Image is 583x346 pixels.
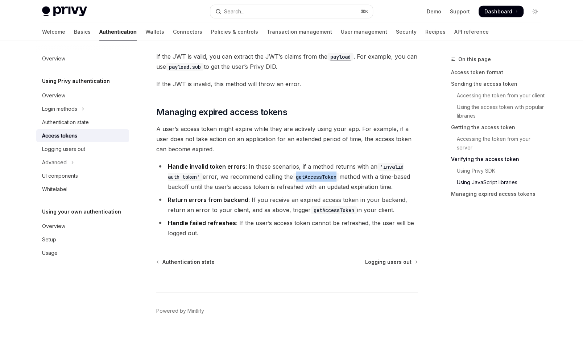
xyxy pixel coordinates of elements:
a: Logging users out [36,143,129,156]
a: Demo [427,8,441,15]
img: light logo [42,7,87,17]
span: Dashboard [484,8,512,15]
a: Support [450,8,470,15]
div: Advanced [42,158,67,167]
a: Logging users out [365,258,417,266]
a: Verifying the access token [451,153,547,165]
a: Using Privy SDK [451,165,547,177]
a: Using JavaScript libraries [451,177,547,188]
a: Whitelabel [36,183,129,196]
a: Transaction management [267,23,332,41]
div: Authentication state [42,118,89,127]
a: Authentication state [157,258,215,266]
span: If the JWT is valid, you can extract the JWT’s claims from the . For example, you can use to get ... [156,51,418,72]
a: Usage [36,246,129,259]
a: Accessing the token from your client [451,90,547,101]
li: : If the user’s access token cannot be refreshed, the user will be logged out. [156,218,418,238]
span: If the JWT is invalid, this method will throw an error. [156,79,418,89]
button: Toggle Login methods section [36,102,129,115]
a: Overview [36,220,129,233]
strong: Handle failed refreshes [168,219,236,227]
code: getAccessToken [293,173,339,181]
a: Connectors [173,23,202,41]
button: Toggle dark mode [529,6,541,17]
a: Authentication state [36,116,129,129]
button: Open search [210,5,373,18]
a: Wallets [145,23,164,41]
a: payload [327,53,353,60]
a: Access token format [451,67,547,78]
h5: Using your own authentication [42,207,121,216]
div: Access tokens [42,131,77,140]
a: Authentication [99,23,137,41]
div: Overview [42,54,65,63]
div: Logging users out [42,145,85,153]
a: User management [341,23,387,41]
span: Logging users out [365,258,412,266]
a: Welcome [42,23,65,41]
div: Whitelabel [42,185,67,194]
span: A user’s access token might expire while they are actively using your app. For example, if a user... [156,124,418,154]
a: Dashboard [479,6,524,17]
a: Policies & controls [211,23,258,41]
span: Managing expired access tokens [156,106,287,118]
div: Search... [224,7,244,16]
a: Overview [36,89,129,102]
code: 'invalid auth token' [168,163,404,181]
div: Login methods [42,105,77,113]
a: Security [396,23,417,41]
a: API reference [454,23,489,41]
a: Setup [36,233,129,246]
div: Usage [42,249,58,257]
button: Toggle Advanced section [36,156,129,169]
strong: Handle invalid token errors [168,163,245,170]
a: Access tokens [36,129,129,142]
a: Accessing the token from your server [451,133,547,153]
code: getAccessToken [311,206,357,214]
a: UI components [36,169,129,182]
div: UI components [42,172,78,180]
a: Powered by Mintlify [156,307,204,315]
div: Overview [42,222,65,231]
a: Recipes [425,23,446,41]
li: : In these scenarios, if a method returns with an error, we recommend calling the method with a t... [156,161,418,192]
a: Basics [74,23,91,41]
div: Overview [42,91,65,100]
span: On this page [458,55,491,64]
a: Getting the access token [451,122,547,133]
strong: Return errors from backend [168,196,248,203]
span: Authentication state [162,258,215,266]
a: Overview [36,52,129,65]
a: Sending the access token [451,78,547,90]
h5: Using Privy authentication [42,77,110,85]
a: Managing expired access tokens [451,188,547,200]
li: : If you receive an expired access token in your backend, return an error to your client, and as ... [156,195,418,215]
span: ⌘ K [361,9,368,14]
a: Using the access token with popular libraries [451,101,547,122]
code: payload [327,53,353,61]
code: payload.sub [166,63,204,71]
div: Setup [42,235,56,244]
